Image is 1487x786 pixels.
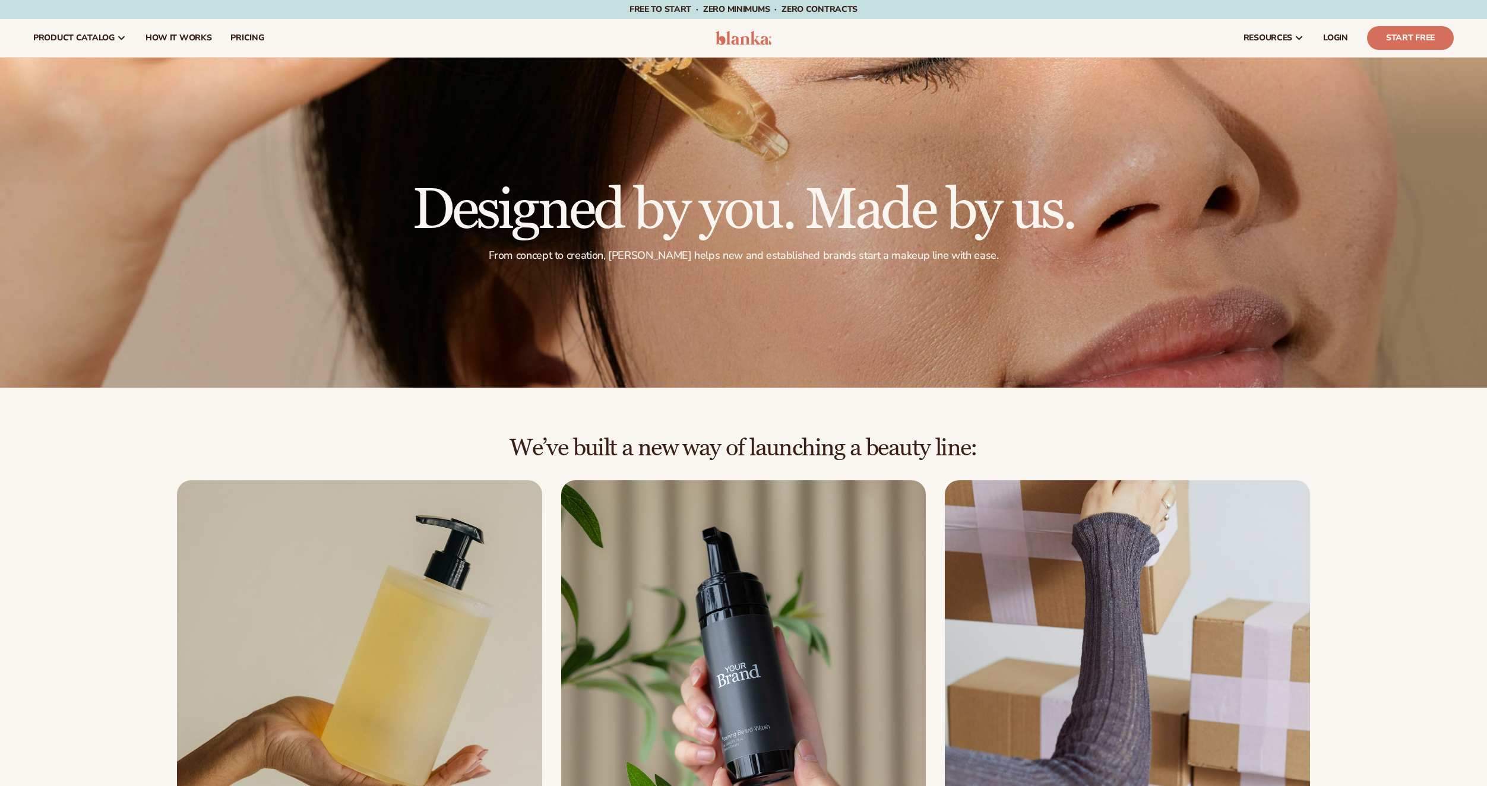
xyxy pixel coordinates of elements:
[136,19,222,57] a: How It Works
[412,249,1075,262] p: From concept to creation, [PERSON_NAME] helps new and established brands start a makeup line with...
[1244,33,1292,43] span: resources
[24,19,136,57] a: product catalog
[145,33,212,43] span: How It Works
[1234,19,1314,57] a: resources
[1367,26,1454,50] a: Start Free
[221,19,273,57] a: pricing
[33,435,1454,461] h2: We’ve built a new way of launching a beauty line:
[1323,33,1348,43] span: LOGIN
[230,33,264,43] span: pricing
[412,182,1075,239] h1: Designed by you. Made by us.
[33,33,115,43] span: product catalog
[716,31,772,45] img: logo
[629,4,858,15] span: Free to start · ZERO minimums · ZERO contracts
[1314,19,1358,57] a: LOGIN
